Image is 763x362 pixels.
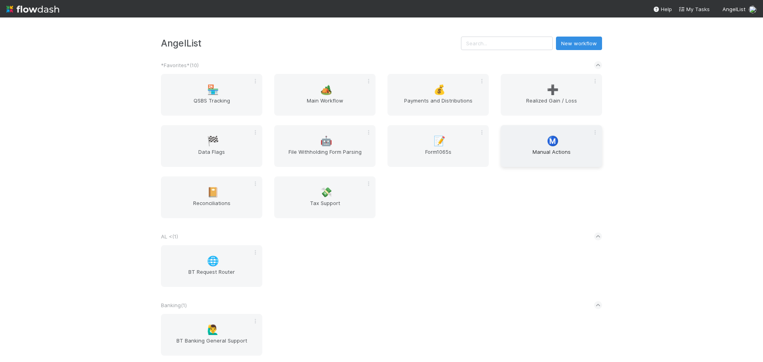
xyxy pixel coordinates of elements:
[161,38,461,48] h3: AngelList
[461,37,553,50] input: Search...
[678,5,710,13] a: My Tasks
[164,148,259,164] span: Data Flags
[504,148,599,164] span: Manual Actions
[547,85,559,95] span: ➕
[277,199,372,215] span: Tax Support
[164,199,259,215] span: Reconciliations
[556,37,602,50] button: New workflow
[722,6,746,12] span: AngelList
[207,85,219,95] span: 🏪
[161,245,262,287] a: 🌐BT Request Router
[6,2,59,16] img: logo-inverted-e16ddd16eac7371096b0.svg
[161,62,199,68] span: *Favorites* ( 10 )
[653,5,672,13] div: Help
[274,74,376,116] a: 🏕️Main Workflow
[678,6,710,12] span: My Tasks
[207,187,219,197] span: 📔
[207,136,219,146] span: 🏁
[320,187,332,197] span: 💸
[161,176,262,218] a: 📔Reconciliations
[434,136,445,146] span: 📝
[161,233,178,240] span: AL < ( 1 )
[434,85,445,95] span: 💰
[391,97,486,112] span: Payments and Distributions
[274,176,376,218] a: 💸Tax Support
[164,97,259,112] span: QSBS Tracking
[320,85,332,95] span: 🏕️
[164,337,259,352] span: BT Banking General Support
[547,136,559,146] span: Ⓜ️
[274,125,376,167] a: 🤖File Withholding Form Parsing
[387,125,489,167] a: 📝Form1065s
[320,136,332,146] span: 🤖
[504,97,599,112] span: Realized Gain / Loss
[161,125,262,167] a: 🏁Data Flags
[277,148,372,164] span: File Withholding Form Parsing
[161,302,187,308] span: Banking ( 1 )
[164,268,259,284] span: BT Request Router
[749,6,757,14] img: avatar_cfa6ccaa-c7d9-46b3-b608-2ec56ecf97ad.png
[207,256,219,266] span: 🌐
[501,74,602,116] a: ➕Realized Gain / Loss
[207,325,219,335] span: 🙋‍♂️
[161,74,262,116] a: 🏪QSBS Tracking
[387,74,489,116] a: 💰Payments and Distributions
[277,97,372,112] span: Main Workflow
[391,148,486,164] span: Form1065s
[161,314,262,356] a: 🙋‍♂️BT Banking General Support
[501,125,602,167] a: Ⓜ️Manual Actions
